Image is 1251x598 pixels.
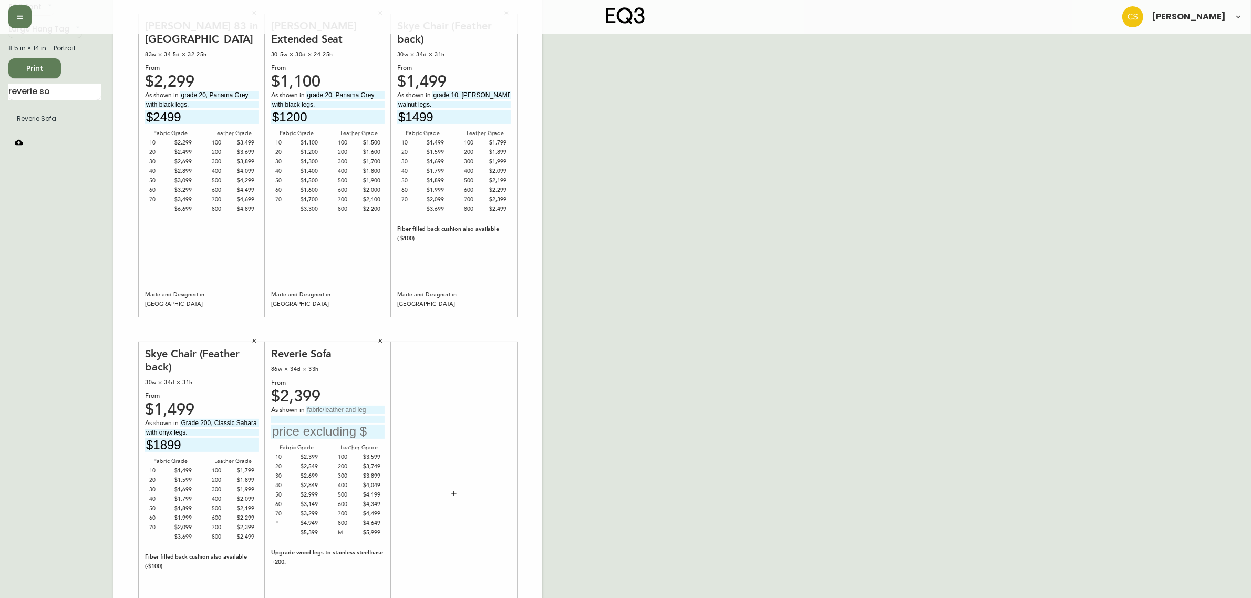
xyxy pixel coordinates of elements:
div: $4,199 [359,490,380,500]
div: $3,299 [171,185,192,195]
div: 200 [212,476,233,485]
div: $1,300 [297,157,318,167]
input: fabric/leather and leg [432,91,511,99]
div: $1,600 [297,185,318,195]
div: $4,949 [297,519,318,528]
div: Leather Grade [208,129,259,138]
div: $4,499 [233,185,254,195]
div: I [149,532,171,542]
div: 600 [212,185,233,195]
div: 100 [338,452,359,462]
div: 60 [275,500,297,509]
input: fabric/leather and leg [306,91,385,99]
div: $1,400 [297,167,318,176]
div: $4,349 [359,500,380,509]
div: 300 [338,157,359,167]
div: $4,499 [359,509,380,519]
input: price excluding $ [397,110,511,124]
div: 700 [212,195,233,204]
div: $2,849 [297,481,318,490]
div: Fabric Grade [271,443,322,452]
div: $1,100 [271,77,385,87]
div: $2,099 [233,494,254,504]
div: 700 [464,195,485,204]
div: $1,499 [423,138,444,148]
div: Fabric Grade [145,129,196,138]
div: Fabric Grade [397,129,448,138]
div: 40 [149,494,171,504]
div: Leather Grade [334,129,385,138]
div: $1,699 [171,485,192,494]
div: 800 [338,204,359,214]
div: $2,499 [171,148,192,157]
div: Made and Designed in [GEOGRAPHIC_DATA] [145,290,259,309]
div: Leather Grade [208,457,259,466]
div: $3,300 [297,204,318,214]
img: 996bfd46d64b78802a67b62ffe4c27a2 [1122,6,1143,27]
div: 300 [212,157,233,167]
div: 60 [149,513,171,523]
div: Fabric Grade [271,129,322,138]
div: $1,899 [485,148,506,157]
div: I [275,204,297,214]
div: 400 [212,167,233,176]
div: 300 [212,485,233,494]
div: 30 [275,157,297,167]
div: $3,599 [359,452,380,462]
div: $4,099 [233,167,254,176]
div: I [401,204,423,214]
div: 60 [401,185,423,195]
span: As shown in [145,91,180,100]
li: Large Hang Tag [8,110,101,128]
div: 300 [338,471,359,481]
span: As shown in [145,419,180,428]
div: 20 [275,148,297,157]
div: 50 [275,176,297,185]
div: From [145,64,259,73]
div: $4,899 [233,204,254,214]
input: fabric/leather and leg [306,406,385,414]
div: 40 [275,167,297,176]
div: 50 [275,490,297,500]
div: $3,099 [171,176,192,185]
div: $2,200 [359,204,380,214]
div: 800 [212,204,233,214]
div: 200 [338,462,359,471]
div: $1,499 [145,405,259,415]
div: 20 [401,148,423,157]
div: 50 [149,176,171,185]
div: $2,100 [359,195,380,204]
span: Print [17,62,53,75]
div: 70 [149,195,171,204]
div: $3,499 [233,138,254,148]
div: 30.5w × 30d × 24.25h [271,50,385,59]
div: 10 [149,466,171,476]
div: $4,649 [359,519,380,528]
div: 70 [401,195,423,204]
div: 500 [338,490,359,500]
div: $1,699 [423,157,444,167]
div: 8.5 in × 14 in – Portrait [8,44,101,53]
div: 200 [212,148,233,157]
span: As shown in [397,91,432,100]
div: From [271,64,385,73]
div: 600 [464,185,485,195]
div: 50 [149,504,171,513]
div: Leather Grade [460,129,511,138]
div: $2,199 [485,176,506,185]
div: $1,700 [359,157,380,167]
div: $4,049 [359,481,380,490]
div: I [149,204,171,214]
div: 800 [338,519,359,528]
div: 100 [212,138,233,148]
div: I [275,528,297,538]
div: 30 [149,485,171,494]
div: $2,299 [171,138,192,148]
div: 20 [149,476,171,485]
div: $2,399 [271,392,385,401]
span: As shown in [271,91,306,100]
div: $4,299 [233,176,254,185]
div: From [397,64,511,73]
div: Fabric Grade [145,457,196,466]
div: $1,899 [423,176,444,185]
